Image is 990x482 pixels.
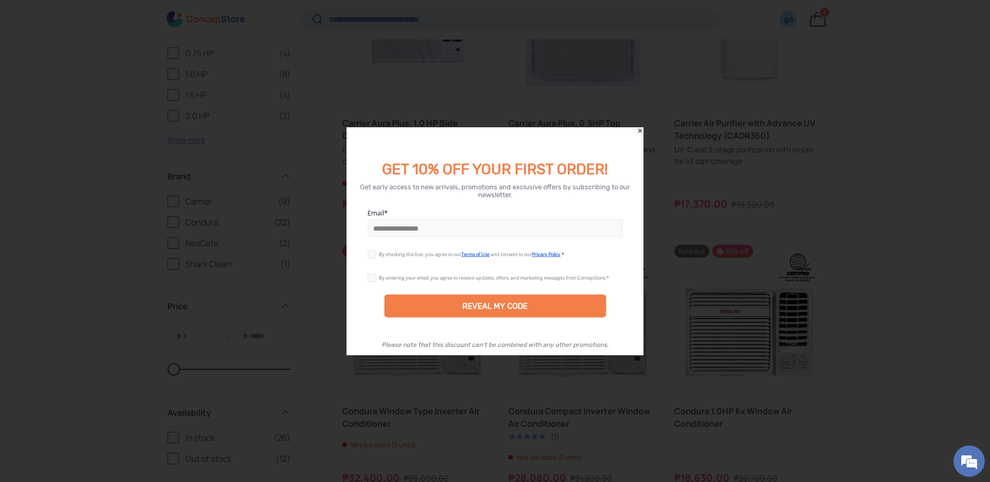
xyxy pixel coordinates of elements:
span: By checking this box, you agree to our [379,251,461,258]
div: Chat with us now [54,58,175,72]
textarea: Type your message and hit 'Enter' [5,285,199,321]
a: Privacy Policy [532,251,560,258]
span: and consent to our [491,251,532,258]
label: Email [367,208,623,218]
span: We're online! [61,131,144,237]
div: Get early access to new arrivals, promotions and exclusive offers by subscribing to our newsletter. [359,183,631,199]
div: By entering your email, you agree to receive updates, offers, and marketing messages from ConcepS... [379,274,609,281]
div: Please note that this discount can’t be combined with any other promotions. [381,341,609,348]
a: Terms of Use [461,251,490,258]
div: Close [636,127,643,135]
span: GET 10% OFF YOUR FIRST ORDER! [382,161,608,178]
div: REVEAL MY CODE [384,295,606,318]
div: Minimize live chat window [171,5,196,30]
div: REVEAL MY CODE [462,302,528,311]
